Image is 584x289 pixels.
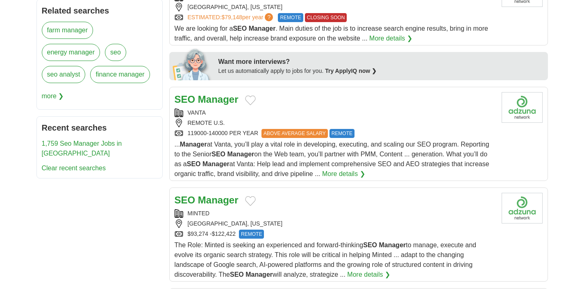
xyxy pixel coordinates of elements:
[180,141,207,148] strong: Manager
[379,242,406,248] strong: Manager
[42,5,157,17] h2: Related searches
[105,44,126,61] a: seo
[175,94,195,105] strong: SEO
[175,219,495,228] div: [GEOGRAPHIC_DATA], [US_STATE]
[211,151,225,158] strong: SEO
[188,13,275,22] a: ESTIMATED:$79,148per year?
[42,44,100,61] a: energy manager
[175,141,489,177] span: ... at Vanta, you’ll play a vital role in developing, executing, and scaling our SEO program. Rep...
[175,3,495,11] div: [GEOGRAPHIC_DATA], [US_STATE]
[175,209,495,218] div: MINTED
[42,165,106,172] a: Clear recent searches
[198,94,239,105] strong: Manager
[218,67,543,75] div: Let us automatically apply to jobs for you.
[175,194,195,205] strong: SEO
[198,194,239,205] strong: Manager
[233,25,247,32] strong: SEO
[175,230,495,239] div: $93,274 -$122,422
[175,25,488,42] span: We are looking for a . Main duties of the job is to increase search engine results, bring in more...
[175,194,239,205] a: SEO Manager
[502,92,543,123] img: Company logo
[249,25,276,32] strong: Manager
[502,193,543,224] img: Company logo
[221,14,242,20] span: $79,148
[325,68,377,74] a: Try ApplyIQ now ❯
[175,94,239,105] a: SEO Manager
[347,270,390,280] a: More details ❯
[42,122,157,134] h2: Recent searches
[90,66,150,83] a: finance manager
[175,129,495,138] div: 119000-140000 PER YEAR
[227,151,254,158] strong: Manager
[42,88,64,104] span: more ❯
[187,160,201,167] strong: SEO
[42,140,122,157] a: 1,759 Seo Manager Jobs in [GEOGRAPHIC_DATA]
[230,271,244,278] strong: SEO
[218,57,543,67] div: Want more interviews?
[245,271,273,278] strong: Manager
[175,242,476,278] span: The Role: Minted is seeking an experienced and forward-thinking to manage, execute and evolve its...
[239,230,264,239] span: REMOTE
[305,13,347,22] span: CLOSING SOON
[202,160,230,167] strong: Manager
[265,13,273,21] span: ?
[329,129,354,138] span: REMOTE
[245,196,256,206] button: Add to favorite jobs
[175,119,495,127] div: REMOTE U.S.
[42,66,86,83] a: seo analyst
[278,13,303,22] span: REMOTE
[322,169,365,179] a: More details ❯
[175,108,495,117] div: VANTA
[369,34,412,43] a: More details ❯
[363,242,377,248] strong: SEO
[245,95,256,105] button: Add to favorite jobs
[42,22,93,39] a: farm manager
[173,47,212,80] img: apply-iq-scientist.png
[261,129,328,138] span: ABOVE AVERAGE SALARY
